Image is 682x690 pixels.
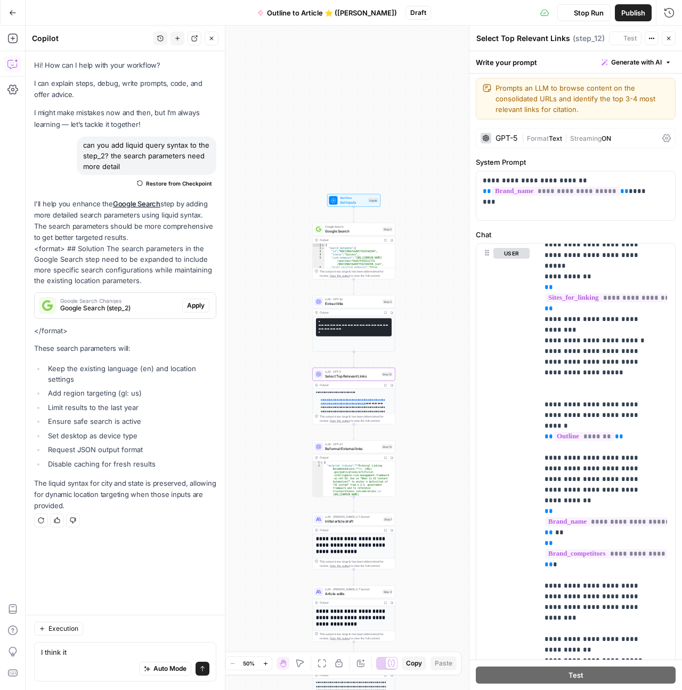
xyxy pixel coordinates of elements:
[41,647,209,657] textarea: I think it
[45,388,216,398] li: Add region targeting (gl: us)
[187,301,205,310] span: Apply
[313,244,324,247] div: 1
[34,107,216,130] p: I might make mistakes now and then, but I’m always learning — let’s tackle it together!
[325,442,379,446] span: LLM · GPT-4.1
[45,363,216,384] li: Keep the existing language (en) and location settings
[251,4,403,21] button: Outline to Article ⭐️ ([PERSON_NAME])
[353,279,355,295] g: Edge from step_2 to step_3
[330,637,350,640] span: Copy the output
[527,134,549,142] span: Format
[34,60,216,71] p: Hi! How can I help with your workflow?
[321,247,324,250] span: Toggle code folding, rows 2 through 12
[435,659,452,668] span: Paste
[325,518,381,524] span: Initial article draft
[32,33,150,44] div: Copilot
[313,440,395,497] div: LLM · GPT-4.1Reformat External linksStep 13Output{ "external_linking":"**External Linking Recomme...
[602,134,611,142] span: ON
[353,424,355,440] g: Edge from step_12 to step_13
[325,515,381,519] span: LLM · [PERSON_NAME] 3.7 Sonnet
[320,559,393,568] div: This output is too large & has been abbreviated for review. to view the full content.
[182,299,209,312] button: Apply
[139,662,191,676] button: Auto Mode
[313,256,324,266] div: 5
[313,464,323,576] div: 2
[522,132,527,143] span: |
[383,299,393,304] div: Step 3
[320,600,380,605] div: Output
[113,199,160,208] a: Google Search
[570,134,602,142] span: Streaming
[48,624,78,633] span: Execution
[325,587,380,591] span: LLM · [PERSON_NAME] 3.7 Sonnet
[45,444,216,455] li: Request JSON output format
[320,414,393,423] div: This output is too large & has been abbreviated for review. to view the full content.
[325,297,380,301] span: LLM · GPT-4o
[353,352,355,367] g: Edge from step_3 to step_12
[34,478,216,511] p: The liquid syntax for city and state is preserved, allowing for dynamic location targeting when t...
[320,461,323,464] span: Toggle code folding, rows 1 through 3
[243,659,255,668] span: 50%
[313,223,395,279] div: Google SearchGoogle SearchStep 2Output{ "search_metadata":{ "id":"68b7266bfda607f5427e6349", "sta...
[623,34,637,43] span: Test
[330,419,350,422] span: Copy the output
[34,622,83,636] button: Execution
[313,250,324,253] div: 3
[573,33,605,44] span: ( step_12 )
[321,244,324,247] span: Toggle code folding, rows 1 through 71
[320,632,393,640] div: This output is too large & has been abbreviated for review. to view the full content.
[313,461,323,464] div: 1
[34,198,216,512] div: <format> ## Solution The search parameters in the Google Search step need to be expanded to inclu...
[383,517,393,521] div: Step 1
[469,51,682,73] div: Write your prompt
[353,497,355,512] g: Edge from step_13 to step_1
[402,656,426,670] button: Copy
[34,78,216,100] p: I can explain steps, debug, write prompts, code, and offer advice.
[406,659,422,668] span: Copy
[493,248,530,259] button: user
[574,7,604,18] span: Stop Run
[562,132,570,143] span: |
[611,58,662,67] span: Generate with AI
[60,298,178,303] span: Google Search Changes
[320,269,393,278] div: This output is too large & has been abbreviated for review. to view the full content.
[320,455,380,460] div: Output
[45,430,216,441] li: Set desktop as device type
[313,194,395,207] div: WorkflowSet InputsInputs
[320,383,380,387] div: Output
[353,207,355,222] g: Edge from start to step_2
[313,247,324,250] div: 2
[340,199,367,205] span: Set Inputs
[476,229,676,240] label: Chat
[340,196,367,200] span: Workflow
[476,667,676,684] button: Test
[45,459,216,469] li: Disable caching for fresh results
[325,370,379,374] span: LLM · GPT-5
[496,134,517,142] div: GPT-5
[609,31,642,45] button: Test
[476,157,676,167] label: System Prompt
[476,33,570,44] textarea: Select Top Relevant Links
[320,238,380,242] div: Output
[313,266,324,282] div: 6
[368,198,378,203] div: Inputs
[153,664,186,673] span: Auto Mode
[615,4,652,21] button: Publish
[60,303,178,313] span: Google Search (step_2)
[45,402,216,413] li: Limit results to the last year
[146,179,212,188] span: Restore from Checkpoint
[325,228,380,234] span: Google Search
[45,416,216,427] li: Ensure safe search is active
[383,227,393,231] div: Step 2
[381,372,393,376] div: Step 12
[597,55,676,69] button: Generate with AI
[34,198,216,244] p: I'll help you enhance the step by adding more detailed search parameters using liquid syntax. The...
[77,137,216,175] div: can you add liquid query syntax to the step_2? the search parameters need more detail
[410,8,426,18] span: Draft
[267,7,397,18] span: Outline to Article ⭐️ ([PERSON_NAME])
[431,656,457,670] button: Paste
[353,642,355,657] g: Edge from step_4 to step_5
[496,83,669,115] textarea: Prompts an LLM to browse content on the consolidated URLs and identify the top 3-4 most relevant ...
[313,253,324,256] div: 4
[381,444,393,449] div: Step 13
[549,134,562,142] span: Text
